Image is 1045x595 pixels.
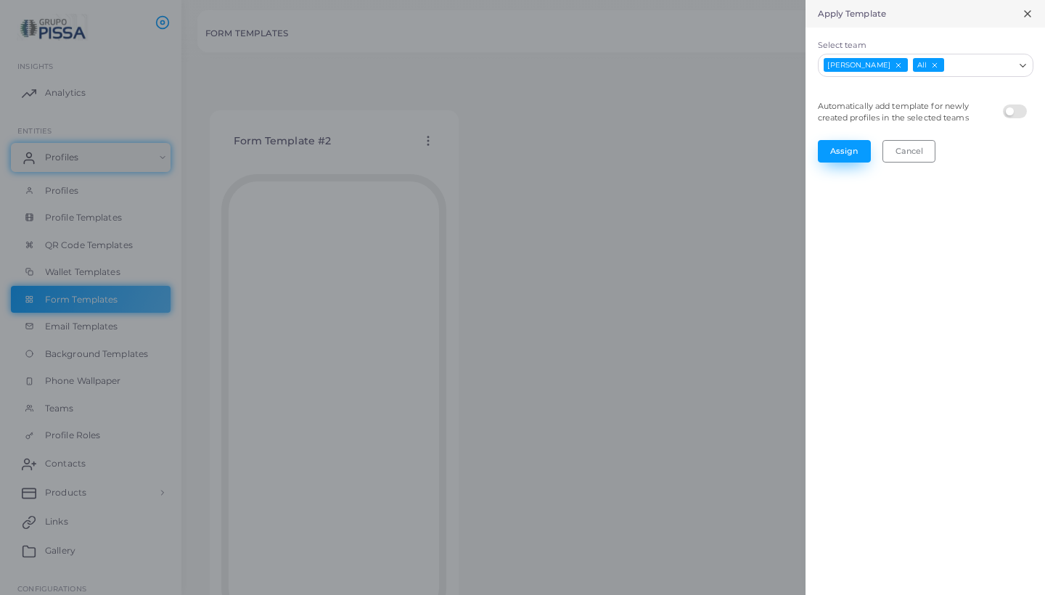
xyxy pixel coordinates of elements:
[913,58,944,72] span: All
[824,58,908,72] span: [PERSON_NAME]
[882,140,935,162] button: Cancel
[818,54,1033,77] div: Search for option
[930,60,940,70] button: Deselect All
[818,9,887,19] h5: Apply Template
[818,140,871,162] button: Assign
[893,60,903,70] button: Deselect Luis Emilio
[946,57,1013,73] input: Search for option
[818,40,1033,52] label: Select team
[814,97,1000,128] legend: Automatically add template for newly created profiles in the selected teams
